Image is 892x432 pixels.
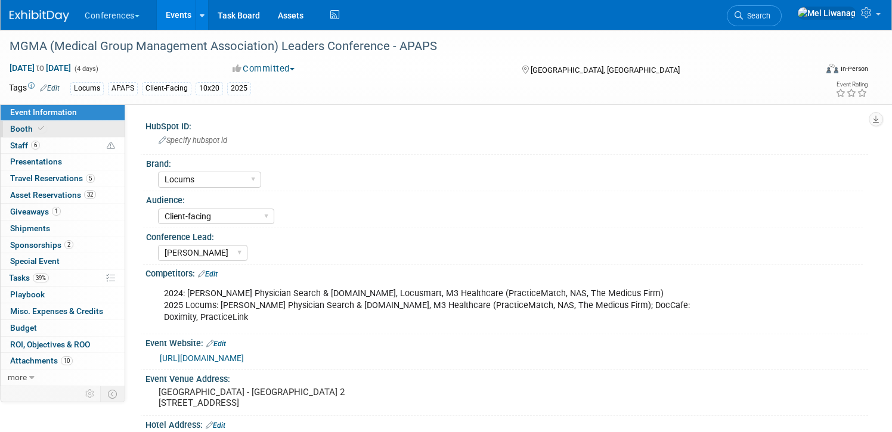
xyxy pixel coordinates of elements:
pre: [GEOGRAPHIC_DATA] - [GEOGRAPHIC_DATA] 2 [STREET_ADDRESS] [159,387,433,408]
div: APAPS [108,82,138,95]
span: Misc. Expenses & Credits [10,306,103,316]
div: Client-Facing [142,82,191,95]
span: Attachments [10,356,73,365]
span: Travel Reservations [10,173,95,183]
span: Presentations [10,157,62,166]
span: Tasks [9,273,49,282]
span: 39% [33,274,49,282]
span: [GEOGRAPHIC_DATA], [GEOGRAPHIC_DATA] [531,66,680,74]
span: 1 [52,207,61,216]
a: Presentations [1,154,125,170]
span: Potential Scheduling Conflict -- at least one attendee is tagged in another overlapping event. [107,141,115,151]
a: Giveaways1 [1,204,125,220]
span: Playbook [10,290,45,299]
button: Committed [228,63,299,75]
div: Event Format [740,62,868,80]
span: Booth [10,124,47,133]
a: Edit [206,340,226,348]
a: Edit [40,84,60,92]
span: 6 [31,141,40,150]
span: Event Information [10,107,77,117]
div: Locums [70,82,104,95]
span: 5 [86,174,95,183]
span: 2 [64,240,73,249]
div: Competitors: [145,265,868,280]
a: Shipments [1,220,125,237]
div: 10x20 [196,82,223,95]
span: Specify hubspot id [159,136,227,145]
a: [URL][DOMAIN_NAME] [160,353,244,363]
td: Tags [9,82,60,95]
span: Sponsorships [10,240,73,250]
a: Event Information [1,104,125,120]
img: Mel Liwanag [797,7,856,20]
span: Giveaways [10,207,61,216]
a: Travel Reservations5 [1,170,125,187]
div: Brand: [146,155,863,170]
a: ROI, Objectives & ROO [1,337,125,353]
div: In-Person [840,64,868,73]
a: Tasks39% [1,270,125,286]
a: Edit [206,421,225,430]
td: Personalize Event Tab Strip [80,386,101,402]
span: to [35,63,46,73]
img: ExhibitDay [10,10,69,22]
a: Booth [1,121,125,137]
div: 2025 [227,82,251,95]
a: Playbook [1,287,125,303]
a: Search [727,5,782,26]
div: 2024: [PERSON_NAME] Physician Search & [DOMAIN_NAME], Locusmart, M3 Healthcare (PracticeMatch, NA... [156,282,730,330]
td: Toggle Event Tabs [101,386,125,402]
span: [DATE] [DATE] [9,63,72,73]
span: Staff [10,141,40,150]
span: Asset Reservations [10,190,96,200]
span: 32 [84,190,96,199]
div: Conference Lead: [146,228,863,243]
a: Sponsorships2 [1,237,125,253]
a: Attachments10 [1,353,125,369]
span: Budget [10,323,37,332]
div: HubSpot ID: [145,117,868,132]
a: Budget [1,320,125,336]
img: Format-Inperson.png [826,64,838,73]
span: 10 [61,356,73,365]
a: Asset Reservations32 [1,187,125,203]
a: Misc. Expenses & Credits [1,303,125,319]
a: more [1,369,125,386]
a: Edit [198,270,218,278]
div: Hotel Address: [145,416,868,431]
span: (4 days) [73,65,98,73]
a: Special Event [1,253,125,269]
span: more [8,372,27,382]
span: ROI, Objectives & ROO [10,340,90,349]
div: Event Venue Address: [145,370,868,385]
div: MGMA (Medical Group Management Association) Leaders Conference - APAPS [5,36,795,57]
span: Search [743,11,770,20]
i: Booth reservation complete [38,125,44,132]
span: Special Event [10,256,60,266]
div: Event Rating [835,82,868,88]
div: Event Website: [145,334,868,350]
a: Staff6 [1,138,125,154]
span: Shipments [10,223,50,233]
div: Audience: [146,191,863,206]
